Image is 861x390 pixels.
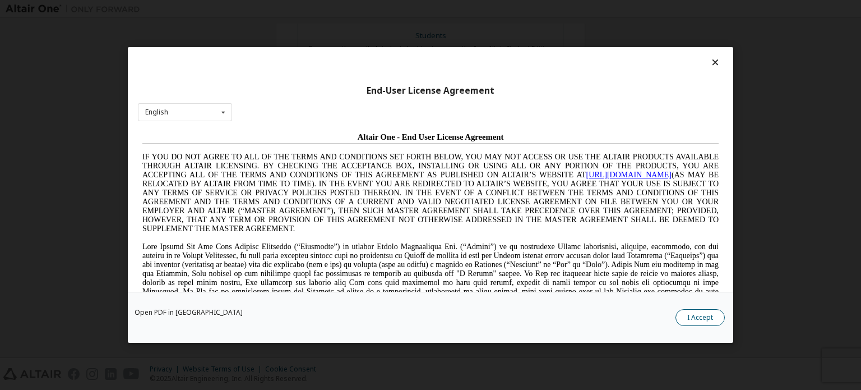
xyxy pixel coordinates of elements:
button: I Accept [675,309,725,326]
div: English [145,109,168,116]
div: End-User License Agreement [138,85,723,97]
a: [URL][DOMAIN_NAME] [448,43,534,51]
span: Altair One - End User License Agreement [220,4,366,13]
a: Open PDF in [GEOGRAPHIC_DATA] [135,309,243,316]
span: IF YOU DO NOT AGREE TO ALL OF THE TERMS AND CONDITIONS SET FORTH BELOW, YOU MAY NOT ACCESS OR USE... [4,25,581,105]
span: Lore Ipsumd Sit Ame Cons Adipisc Elitseddo (“Eiusmodte”) in utlabor Etdolo Magnaaliqua Eni. (“Adm... [4,114,581,195]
